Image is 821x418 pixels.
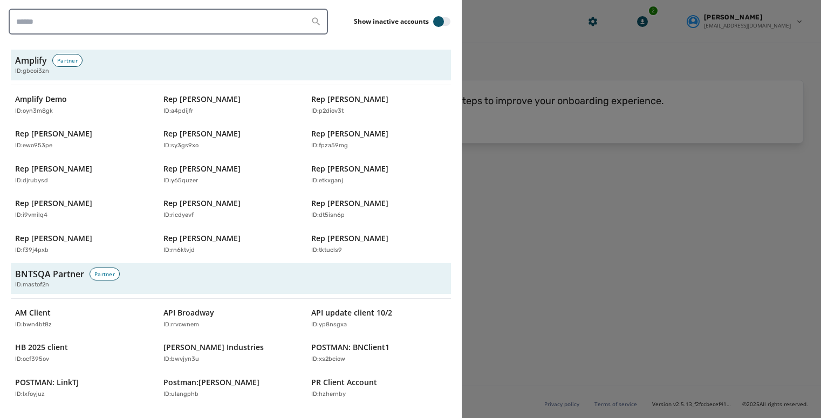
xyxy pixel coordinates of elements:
[15,355,49,364] p: ID: ocf395ov
[163,233,241,244] p: Rep [PERSON_NAME]
[307,303,451,334] button: API update client 10/2ID:yp8nsgxa
[307,338,451,368] button: POSTMAN: BNClient1ID:xs2bciow
[15,107,53,116] p: ID: oyn3m8gk
[307,159,451,190] button: Rep [PERSON_NAME]ID:etkxganj
[311,141,348,150] p: ID: fpza59mg
[307,373,451,403] button: PR Client AccountID:hzhernby
[159,303,303,334] button: API BroadwayID:rrvcwnem
[11,303,155,334] button: AM ClientID:bwn4bt8z
[15,377,79,388] p: POSTMAN: LinkTJ
[52,54,83,67] div: Partner
[163,198,241,209] p: Rep [PERSON_NAME]
[11,124,155,155] button: Rep [PERSON_NAME]ID:ewo953pe
[311,128,388,139] p: Rep [PERSON_NAME]
[15,307,51,318] p: AM Client
[307,229,451,259] button: Rep [PERSON_NAME]ID:tktucls9
[15,280,49,290] span: ID: mastof2n
[15,176,48,186] p: ID: djrubysd
[311,390,346,399] p: ID: hzhernby
[163,307,214,318] p: API Broadway
[311,176,343,186] p: ID: etkxganj
[159,338,303,368] button: [PERSON_NAME] IndustriesID:bwvjyn3u
[15,67,49,76] span: ID: gbcoi3zn
[15,246,49,255] p: ID: f39j4pxb
[307,194,451,224] button: Rep [PERSON_NAME]ID:dt5isn6p
[163,163,241,174] p: Rep [PERSON_NAME]
[163,320,199,330] p: ID: rrvcwnem
[163,176,198,186] p: ID: y65quzer
[311,163,388,174] p: Rep [PERSON_NAME]
[159,229,303,259] button: Rep [PERSON_NAME]ID:rn6ktvjd
[311,342,389,353] p: POSTMAN: BNClient1
[159,373,303,403] button: Postman:[PERSON_NAME]ID:ulangphb
[311,211,345,220] p: ID: dt5isn6p
[11,338,155,368] button: HB 2025 clientID:ocf395ov
[159,90,303,120] button: Rep [PERSON_NAME]ID:a4pdijfr
[163,128,241,139] p: Rep [PERSON_NAME]
[159,124,303,155] button: Rep [PERSON_NAME]ID:sy3gs9xo
[163,94,241,105] p: Rep [PERSON_NAME]
[163,377,259,388] p: Postman:[PERSON_NAME]
[307,124,451,155] button: Rep [PERSON_NAME]ID:fpza59mg
[311,246,342,255] p: ID: tktucls9
[311,198,388,209] p: Rep [PERSON_NAME]
[159,159,303,190] button: Rep [PERSON_NAME]ID:y65quzer
[15,128,92,139] p: Rep [PERSON_NAME]
[163,141,199,150] p: ID: sy3gs9xo
[163,342,264,353] p: [PERSON_NAME] Industries
[11,194,155,224] button: Rep [PERSON_NAME]ID:i9vmilq4
[15,390,45,399] p: ID: lxfoyjuz
[15,141,52,150] p: ID: ewo953pe
[354,17,429,26] label: Show inactive accounts
[311,377,377,388] p: PR Client Account
[11,373,155,403] button: POSTMAN: LinkTJID:lxfoyjuz
[15,233,92,244] p: Rep [PERSON_NAME]
[163,390,199,399] p: ID: ulangphb
[15,342,68,353] p: HB 2025 client
[163,246,195,255] p: ID: rn6ktvjd
[11,90,155,120] button: Amplify DemoID:oyn3m8gk
[11,229,155,259] button: Rep [PERSON_NAME]ID:f39j4pxb
[15,211,47,220] p: ID: i9vmilq4
[15,94,67,105] p: Amplify Demo
[311,233,388,244] p: Rep [PERSON_NAME]
[15,198,92,209] p: Rep [PERSON_NAME]
[311,355,345,364] p: ID: xs2bciow
[15,54,47,67] h3: Amplify
[163,355,199,364] p: ID: bwvjyn3u
[15,320,52,330] p: ID: bwn4bt8z
[11,159,155,190] button: Rep [PERSON_NAME]ID:djrubysd
[307,90,451,120] button: Rep [PERSON_NAME]ID:p2diov3t
[311,94,388,105] p: Rep [PERSON_NAME]
[159,194,303,224] button: Rep [PERSON_NAME]ID:ricdyevf
[163,211,194,220] p: ID: ricdyevf
[311,107,344,116] p: ID: p2diov3t
[163,107,193,116] p: ID: a4pdijfr
[90,268,120,280] div: Partner
[311,320,347,330] p: ID: yp8nsgxa
[311,307,392,318] p: API update client 10/2
[11,263,451,294] button: BNTSQA PartnerPartnerID:mastof2n
[15,268,84,280] h3: BNTSQA Partner
[15,163,92,174] p: Rep [PERSON_NAME]
[11,50,451,80] button: AmplifyPartnerID:gbcoi3zn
